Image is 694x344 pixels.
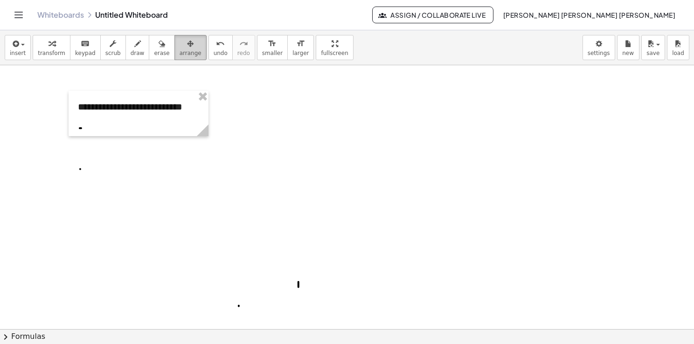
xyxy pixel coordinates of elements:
span: insert [10,50,26,56]
i: redo [239,38,248,49]
button: Toggle navigation [11,7,26,22]
button: undoundo [208,35,233,60]
span: erase [154,50,169,56]
button: insert [5,35,31,60]
button: format_sizesmaller [257,35,288,60]
i: format_size [268,38,277,49]
span: keypad [75,50,96,56]
button: save [641,35,665,60]
button: new [617,35,639,60]
button: format_sizelarger [287,35,314,60]
button: transform [33,35,70,60]
span: Assign / Collaborate Live [380,11,486,19]
span: larger [292,50,309,56]
span: new [622,50,634,56]
button: redoredo [232,35,255,60]
i: keyboard [81,38,90,49]
i: undo [216,38,225,49]
span: scrub [105,50,121,56]
button: erase [149,35,174,60]
button: draw [125,35,150,60]
a: Whiteboards [37,10,84,20]
span: settings [588,50,610,56]
span: smaller [262,50,283,56]
button: settings [583,35,615,60]
span: save [646,50,659,56]
span: [PERSON_NAME] [PERSON_NAME] [PERSON_NAME] [503,11,675,19]
button: [PERSON_NAME] [PERSON_NAME] [PERSON_NAME] [495,7,683,23]
i: format_size [296,38,305,49]
span: draw [131,50,145,56]
span: undo [214,50,228,56]
span: redo [237,50,250,56]
button: keyboardkeypad [70,35,101,60]
span: fullscreen [321,50,348,56]
button: scrub [100,35,126,60]
span: load [672,50,684,56]
button: load [667,35,689,60]
button: arrange [174,35,207,60]
span: arrange [180,50,201,56]
button: Assign / Collaborate Live [372,7,494,23]
span: transform [38,50,65,56]
button: fullscreen [316,35,353,60]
